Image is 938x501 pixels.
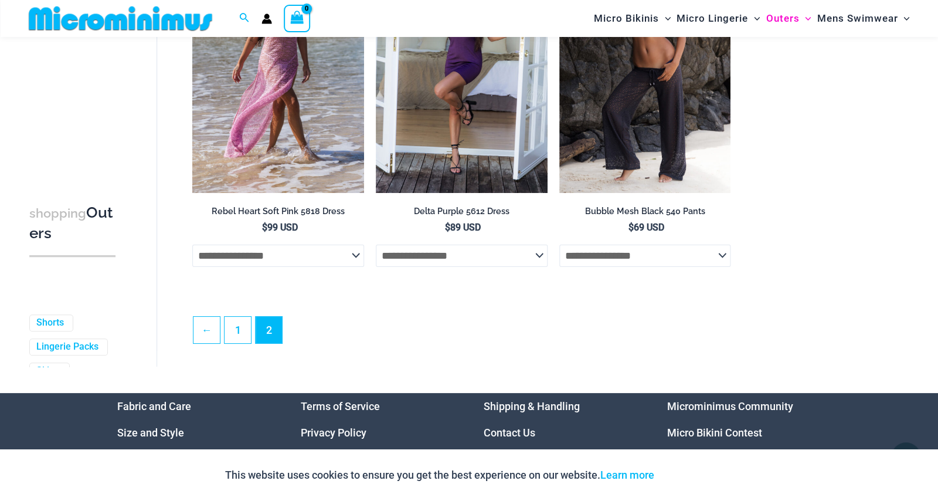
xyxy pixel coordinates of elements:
[589,2,915,35] nav: Site Navigation
[301,393,455,472] nav: Menu
[817,4,898,33] span: Mens Swimwear
[261,13,272,24] a: Account icon link
[445,222,481,233] bdi: 89 USD
[484,393,638,472] aside: Footer Widget 3
[192,206,364,217] h2: Rebel Heart Soft Pink 5818 Dress
[667,426,762,439] a: Micro Bikini Contest
[301,400,380,412] a: Terms of Service
[239,11,250,26] a: Search icon link
[225,466,654,484] p: This website uses cookies to ensure you get the best experience on our website.
[117,400,191,412] a: Fabric and Care
[484,426,535,439] a: Contact Us
[117,393,271,472] aside: Footer Widget 1
[36,364,60,377] a: Skirts
[628,222,664,233] bdi: 69 USD
[667,393,821,472] aside: Footer Widget 4
[659,4,671,33] span: Menu Toggle
[591,4,674,33] a: Micro BikinisMenu ToggleMenu Toggle
[261,222,267,233] span: $
[748,4,760,33] span: Menu Toggle
[663,461,713,489] button: Accept
[484,400,580,412] a: Shipping & Handling
[261,222,297,233] bdi: 99 USD
[36,340,98,353] a: Lingerie Packs
[600,469,654,481] a: Learn more
[29,206,86,221] span: shopping
[766,4,799,33] span: Outers
[29,203,115,243] h3: Outers
[677,4,748,33] span: Micro Lingerie
[799,4,811,33] span: Menu Toggle
[117,393,271,472] nav: Menu
[594,4,659,33] span: Micro Bikinis
[192,206,364,221] a: Rebel Heart Soft Pink 5818 Dress
[667,393,821,472] nav: Menu
[284,5,311,32] a: View Shopping Cart, empty
[193,317,220,343] a: ←
[763,4,814,33] a: OutersMenu ToggleMenu Toggle
[559,206,731,217] h2: Bubble Mesh Black 540 Pants
[192,316,914,350] nav: Product Pagination
[117,426,184,439] a: Size and Style
[445,222,450,233] span: $
[301,426,366,439] a: Privacy Policy
[225,317,251,343] a: Page 1
[898,4,909,33] span: Menu Toggle
[814,4,912,33] a: Mens SwimwearMenu ToggleMenu Toggle
[256,317,282,343] span: Page 2
[667,400,793,412] a: Microminimus Community
[628,222,634,233] span: $
[376,206,548,221] a: Delta Purple 5612 Dress
[24,5,217,32] img: MM SHOP LOGO FLAT
[559,206,731,221] a: Bubble Mesh Black 540 Pants
[301,393,455,472] aside: Footer Widget 2
[674,4,763,33] a: Micro LingerieMenu ToggleMenu Toggle
[484,393,638,472] nav: Menu
[36,317,64,329] a: Shorts
[376,206,548,217] h2: Delta Purple 5612 Dress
